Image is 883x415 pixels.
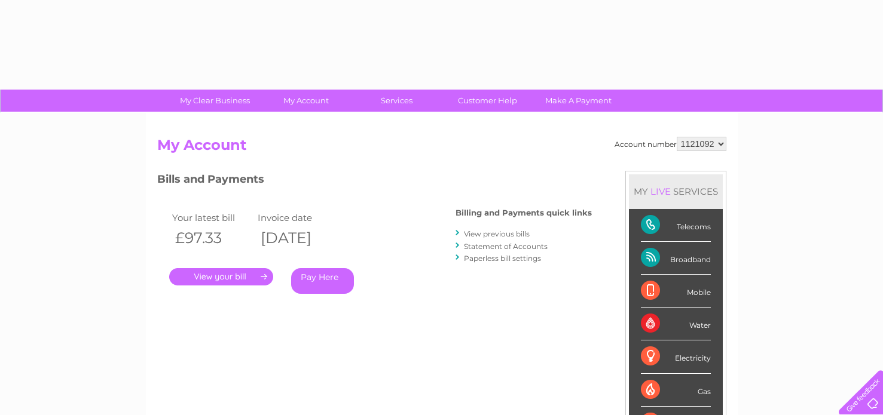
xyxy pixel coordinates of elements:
a: Paperless bill settings [464,254,541,263]
div: Telecoms [641,209,711,242]
div: Broadband [641,242,711,275]
a: View previous bills [464,229,530,238]
a: My Account [256,90,355,112]
h3: Bills and Payments [157,171,592,192]
td: Your latest bill [169,210,255,226]
div: Mobile [641,275,711,308]
div: MY SERVICES [629,174,723,208]
div: Gas [641,374,711,407]
div: Water [641,308,711,340]
div: Account number [615,137,726,151]
td: Invoice date [255,210,341,226]
h4: Billing and Payments quick links [456,208,592,217]
a: . [169,268,273,285]
a: Pay Here [291,268,354,294]
div: Electricity [641,340,711,373]
h2: My Account [157,137,726,159]
a: My Clear Business [166,90,264,112]
div: LIVE [648,186,673,197]
a: Make A Payment [529,90,628,112]
a: Services [347,90,446,112]
th: £97.33 [169,226,255,250]
a: Statement of Accounts [464,242,548,251]
th: [DATE] [255,226,341,250]
a: Customer Help [438,90,537,112]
